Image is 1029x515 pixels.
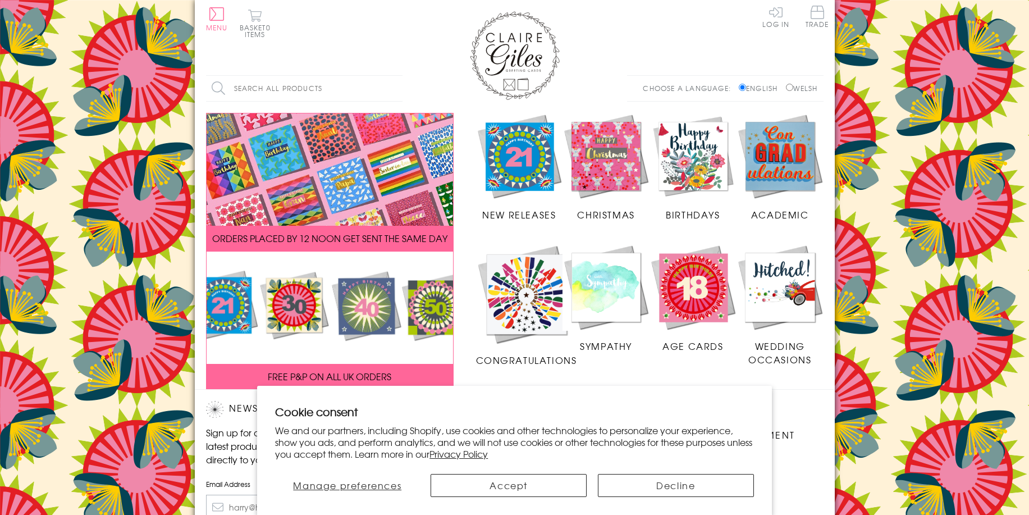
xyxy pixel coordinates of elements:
[206,7,228,31] button: Menu
[476,113,563,222] a: New Releases
[476,353,577,367] span: Congratulations
[748,339,811,366] span: Wedding Occasions
[580,339,632,353] span: Sympathy
[206,76,403,101] input: Search all products
[391,76,403,101] input: Search
[206,22,228,33] span: Menu
[666,208,720,221] span: Birthdays
[562,244,650,353] a: Sympathy
[739,83,783,93] label: English
[806,6,829,30] a: Trade
[275,474,419,497] button: Manage preferences
[577,208,634,221] span: Christmas
[206,401,397,418] h2: Newsletter
[650,244,737,353] a: Age Cards
[476,244,577,367] a: Congratulations
[268,370,391,383] span: FREE P&P ON ALL UK ORDERS
[212,231,447,245] span: ORDERS PLACED BY 12 NOON GET SENT THE SAME DAY
[206,426,397,466] p: Sign up for our newsletter to receive the latest product launches, news and offers directly to yo...
[762,6,789,28] a: Log In
[275,404,754,420] h2: Cookie consent
[470,11,560,100] img: Claire Giles Greetings Cards
[482,208,556,221] span: New Releases
[293,478,401,492] span: Manage preferences
[806,6,829,28] span: Trade
[562,113,650,222] a: Christmas
[598,474,754,497] button: Decline
[739,84,746,91] input: English
[245,22,271,39] span: 0 items
[643,83,737,93] p: Choose a language:
[431,474,587,497] button: Accept
[786,83,818,93] label: Welsh
[751,208,809,221] span: Academic
[206,479,397,489] label: Email Address
[240,9,271,38] button: Basket0 items
[275,425,754,459] p: We and our partners, including Shopify, use cookies and other technologies to personalize your ex...
[737,113,824,222] a: Academic
[662,339,723,353] span: Age Cards
[429,447,488,461] a: Privacy Policy
[737,244,824,366] a: Wedding Occasions
[650,113,737,222] a: Birthdays
[786,84,793,91] input: Welsh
